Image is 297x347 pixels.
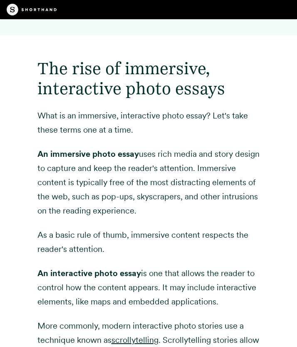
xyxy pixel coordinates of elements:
a: scrollytelling [111,335,158,345]
strong: An interactive photo essay [37,268,141,278]
p: uses rich media and story design to capture and keep the reader's attention. Immersive content is... [37,147,260,218]
p: What is an immersive, interactive photo essay? Let's take these terms one at a time. [37,108,260,137]
p: As a basic rule of thumb, immersive content respects the reader's attention. [37,228,260,256]
h2: The rise of immersive, interactive photo essays [37,58,260,98]
strong: An immersive photo essay [37,149,139,159]
img: The Craft [7,4,57,15]
p: is one that allows the reader to control how the content appears. It may include interactive elem... [37,266,260,309]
